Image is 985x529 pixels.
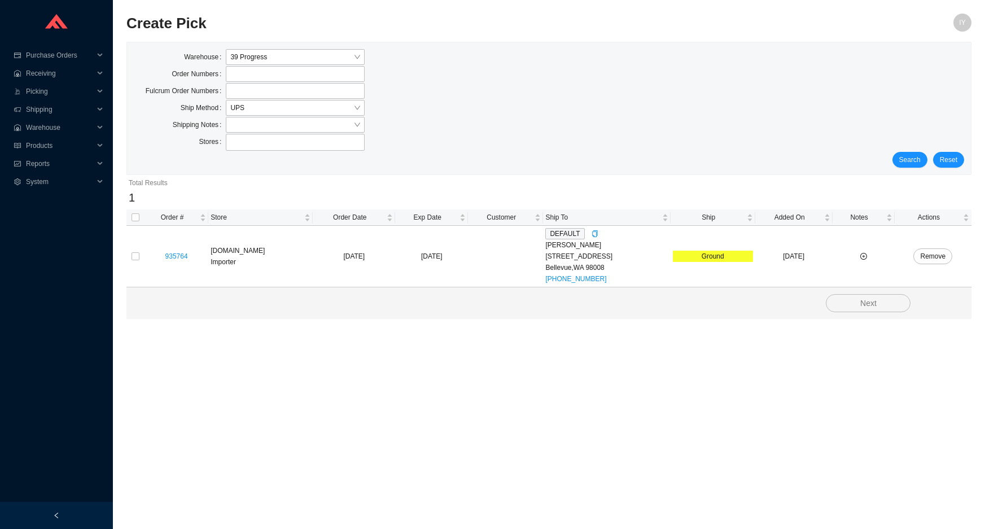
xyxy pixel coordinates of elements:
[895,209,971,226] th: Actions sortable
[545,262,668,273] div: Bellevue , WA 98008
[545,228,584,239] span: DEFAULT
[835,212,884,223] span: Notes
[146,83,226,99] label: Fulcrum Order Numbers
[671,209,755,226] th: Ship sortable
[592,228,598,239] div: Copy
[899,154,921,165] span: Search
[184,49,226,65] label: Warehouse
[313,209,395,226] th: Order Date sortable
[26,137,94,155] span: Products
[26,155,94,173] span: Reports
[755,209,833,226] th: Added On sortable
[199,134,226,150] label: Stores
[26,119,94,137] span: Warehouse
[826,294,910,312] button: Next
[397,251,466,262] div: [DATE]
[126,14,760,33] h2: Create Pick
[468,209,543,226] th: Customer sortable
[14,160,21,167] span: fund
[933,152,964,168] button: Reset
[673,212,745,223] span: Ship
[673,251,753,262] div: Ground
[758,212,822,223] span: Added On
[592,230,598,237] span: copy
[14,142,21,149] span: read
[26,64,94,82] span: Receiving
[755,226,833,287] td: [DATE]
[897,212,961,223] span: Actions
[395,209,468,226] th: Exp Date sortable
[860,253,867,260] span: plus-circle
[129,191,135,204] span: 1
[173,117,226,133] label: Shipping Notes
[181,100,226,116] label: Ship Method
[543,209,670,226] th: Ship To sortable
[129,177,969,189] div: Total Results
[892,152,927,168] button: Search
[211,212,302,223] span: Store
[165,252,188,260] a: 935764
[470,212,532,223] span: Customer
[145,209,208,226] th: Order # sortable
[545,239,668,251] div: [PERSON_NAME]
[230,100,360,115] span: UPS
[230,50,360,64] span: 39 Progress
[920,251,945,262] span: Remove
[26,46,94,64] span: Purchase Orders
[14,178,21,185] span: setting
[545,251,668,262] div: [STREET_ADDRESS]
[172,66,226,82] label: Order Numbers
[313,226,395,287] td: [DATE]
[26,100,94,119] span: Shipping
[147,212,198,223] span: Order #
[211,245,310,268] div: [DOMAIN_NAME] Importer
[14,52,21,59] span: credit-card
[26,173,94,191] span: System
[208,209,313,226] th: Store sortable
[940,154,957,165] span: Reset
[545,212,659,223] span: Ship To
[545,275,606,283] a: [PHONE_NUMBER]
[833,209,895,226] th: Notes sortable
[26,82,94,100] span: Picking
[959,14,965,32] span: IY
[397,212,457,223] span: Exp Date
[913,248,952,264] button: Remove
[53,512,60,519] span: left
[315,212,384,223] span: Order Date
